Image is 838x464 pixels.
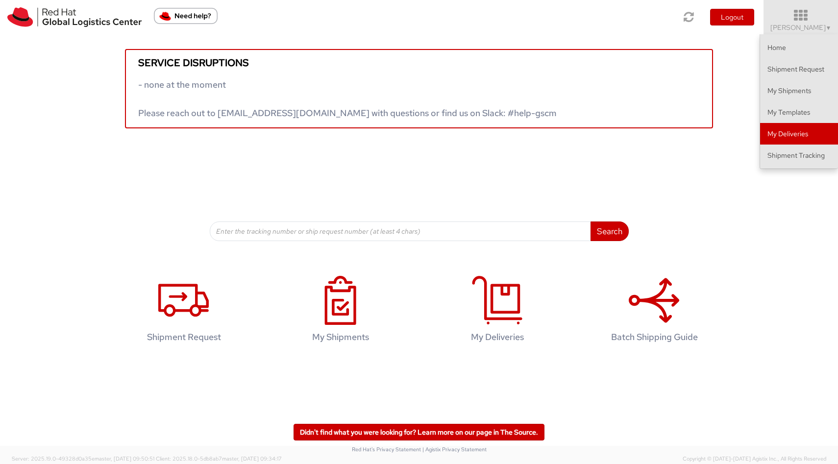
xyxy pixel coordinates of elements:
[154,8,218,24] button: Need help?
[710,9,754,25] button: Logout
[110,266,257,357] a: Shipment Request
[760,80,838,101] a: My Shipments
[591,332,717,342] h4: Batch Shipping Guide
[222,455,282,462] span: master, [DATE] 09:34:17
[267,266,414,357] a: My Shipments
[760,37,838,58] a: Home
[352,446,421,453] a: Red Hat's Privacy Statement
[826,24,832,32] span: ▼
[121,332,247,342] h4: Shipment Request
[7,7,142,27] img: rh-logistics-00dfa346123c4ec078e1.svg
[683,455,826,463] span: Copyright © [DATE]-[DATE] Agistix Inc., All Rights Reserved
[138,57,700,68] h5: Service disruptions
[156,455,282,462] span: Client: 2025.18.0-5db8ab7
[125,49,713,128] a: Service disruptions - none at the moment Please reach out to [EMAIL_ADDRESS][DOMAIN_NAME] with qu...
[138,79,557,119] span: - none at the moment Please reach out to [EMAIL_ADDRESS][DOMAIN_NAME] with questions or find us o...
[760,58,838,80] a: Shipment Request
[294,424,544,440] a: Didn't find what you were looking for? Learn more on our page in The Source.
[277,332,404,342] h4: My Shipments
[760,145,838,166] a: Shipment Tracking
[422,446,487,453] a: | Agistix Privacy Statement
[581,266,728,357] a: Batch Shipping Guide
[434,332,561,342] h4: My Deliveries
[210,221,591,241] input: Enter the tracking number or ship request number (at least 4 chars)
[770,23,832,32] span: [PERSON_NAME]
[760,123,838,145] a: My Deliveries
[424,266,571,357] a: My Deliveries
[95,455,154,462] span: master, [DATE] 09:50:51
[591,221,629,241] button: Search
[760,101,838,123] a: My Templates
[12,455,154,462] span: Server: 2025.19.0-49328d0a35e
